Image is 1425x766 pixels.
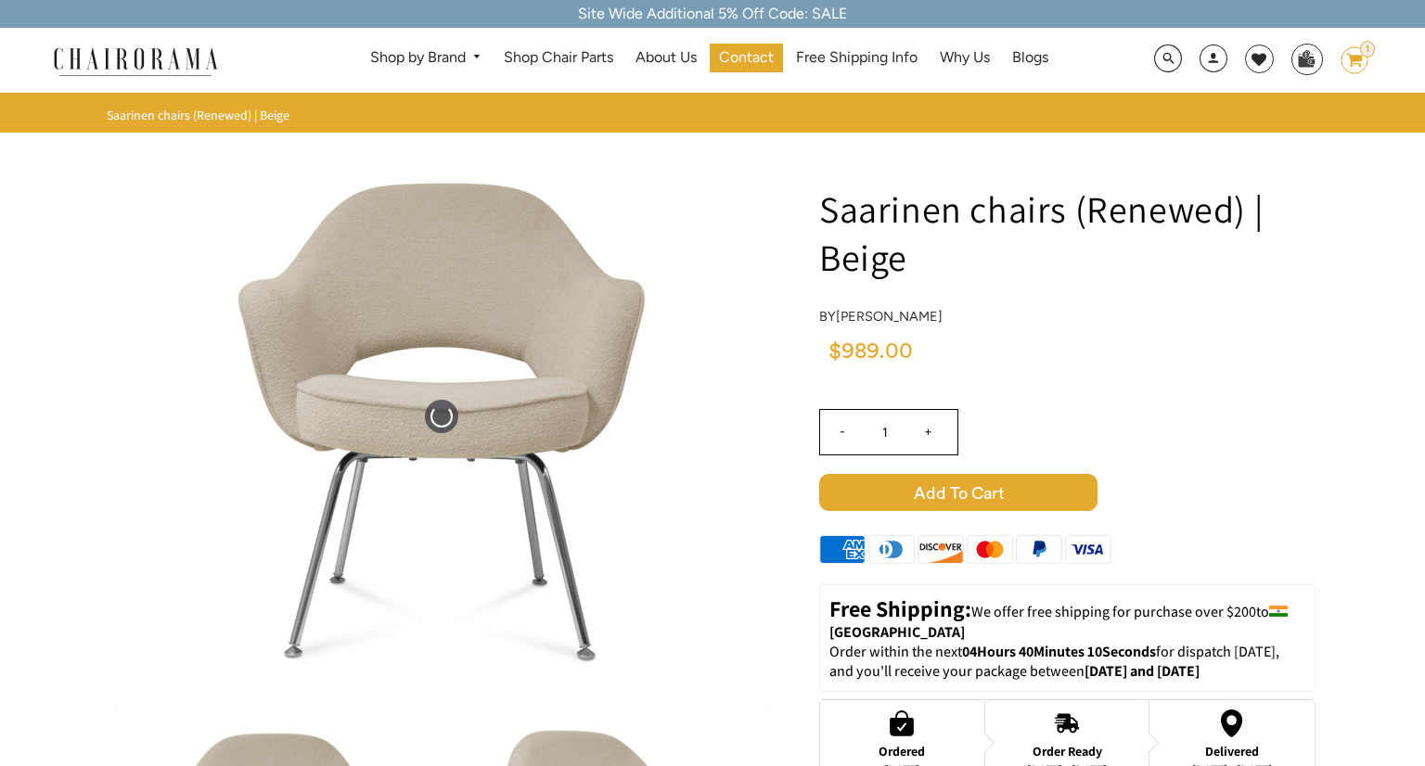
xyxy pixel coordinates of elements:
span: Free Shipping Info [796,48,918,68]
div: 1 [1360,41,1375,57]
a: [PERSON_NAME] [836,308,943,325]
span: Why Us [940,48,990,68]
a: Shop Chair Parts [494,44,623,72]
a: Shop by Brand [361,44,492,72]
a: About Us [626,44,706,72]
span: 04Hours 40Minutes 10Seconds [962,642,1156,661]
span: $989.00 [828,340,913,363]
span: Contact [719,48,774,68]
a: Saarinen chairs (Renewed) | Beige - chairorama [163,405,720,425]
nav: DesktopNavigation [307,44,1111,78]
p: Order within the next for dispatch [DATE], and you'll receive your package between [829,643,1305,682]
span: Shop Chair Parts [504,48,613,68]
div: Ordered [879,744,925,759]
span: We offer free shipping for purchase over $200 [971,602,1256,621]
a: Blogs [1003,44,1058,72]
span: About Us [635,48,697,68]
strong: [GEOGRAPHIC_DATA] [829,622,965,642]
strong: [DATE] and [DATE] [1085,661,1200,681]
img: Saarinen chairs (Renewed) | Beige - chairorama [163,138,720,695]
span: Saarinen chairs (Renewed) | Beige [107,107,289,123]
img: chairorama [43,45,228,77]
input: - [820,410,865,454]
span: Add to Cart [819,474,1098,511]
a: Contact [710,44,783,72]
div: Delivered [1192,744,1272,759]
a: Free Shipping Info [787,44,927,72]
a: Why Us [931,44,999,72]
h4: by [819,309,1316,325]
h1: Saarinen chairs (Renewed) | Beige [819,185,1316,281]
img: WhatsApp_Image_2024-07-12_at_16.23.01.webp [1292,45,1321,72]
strong: Free Shipping: [829,594,971,623]
span: Blogs [1012,48,1048,68]
input: + [905,410,950,454]
a: 1 [1327,46,1368,74]
div: Order Ready [1027,744,1107,759]
nav: breadcrumbs [107,107,296,123]
button: Add to Cart [819,474,1316,511]
p: to [829,594,1305,643]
